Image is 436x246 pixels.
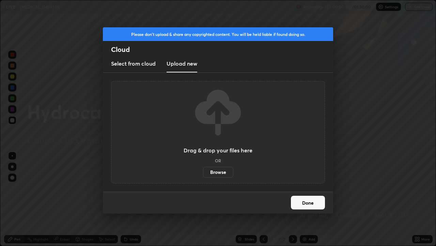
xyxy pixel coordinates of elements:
h2: Cloud [111,45,333,54]
button: Done [291,196,325,209]
h3: Upload new [167,59,197,68]
div: Please don't upload & share any copyrighted content. You will be held liable if found doing so. [103,27,333,41]
h3: Select from cloud [111,59,156,68]
h5: OR [215,159,221,163]
h3: Drag & drop your files here [184,148,252,153]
